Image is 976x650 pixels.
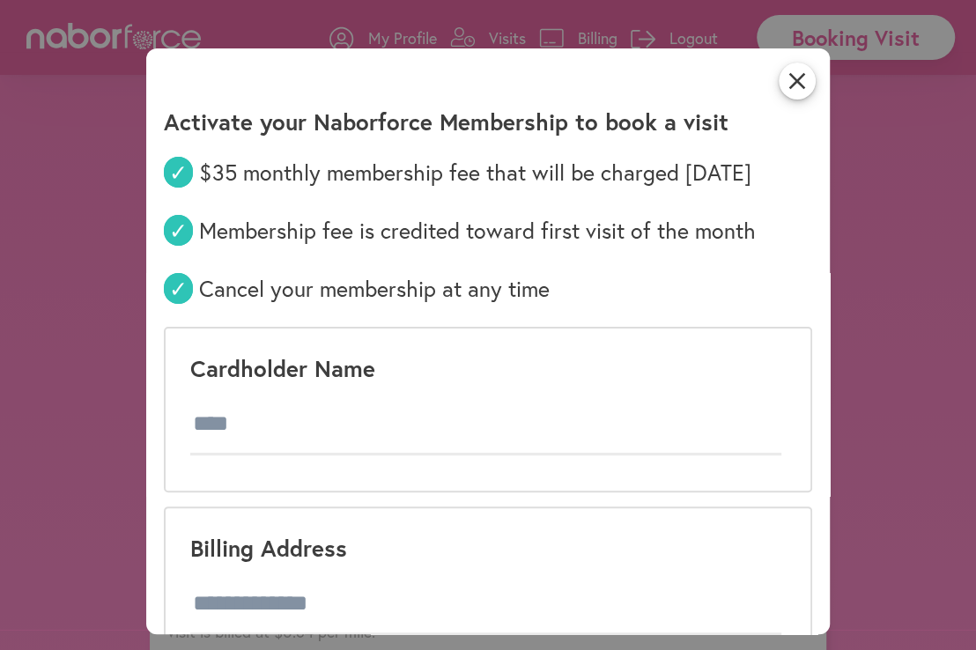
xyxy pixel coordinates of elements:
span: Membership fee is credited toward first visit of the month [164,215,756,246]
i: close [779,63,816,100]
span: ✓ [164,157,193,188]
span: $35 monthly membership fee that will be charged [DATE] [164,157,751,188]
p: Billing Address [190,533,347,563]
p: Activate your Naborforce Membership to book a visit [164,77,728,137]
p: Cardholder Name [190,353,375,383]
span: ✓ [164,273,193,304]
span: ✓ [164,215,193,246]
span: Cancel your membership at any time [164,273,550,304]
